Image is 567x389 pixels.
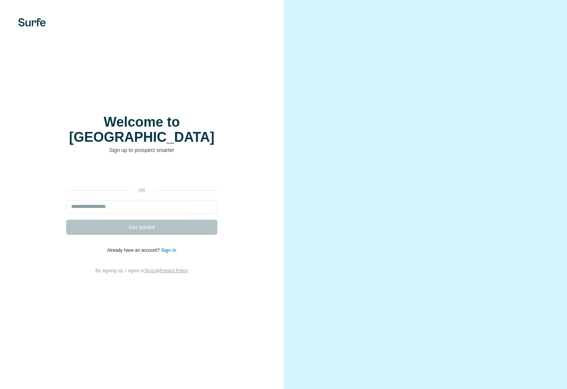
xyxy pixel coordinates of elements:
[130,187,154,194] p: or
[107,248,161,253] span: Already have an account?
[96,268,188,273] span: By signing up, I agree to &
[66,146,217,154] p: Sign up to prospect smarter
[160,268,188,273] a: Privacy Policy
[66,115,217,145] h1: Welcome to [GEOGRAPHIC_DATA]
[144,268,157,273] a: Terms
[161,248,176,253] a: Sign in
[18,18,46,26] img: Surfe's logo
[62,165,221,182] iframe: Sign in with Google Button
